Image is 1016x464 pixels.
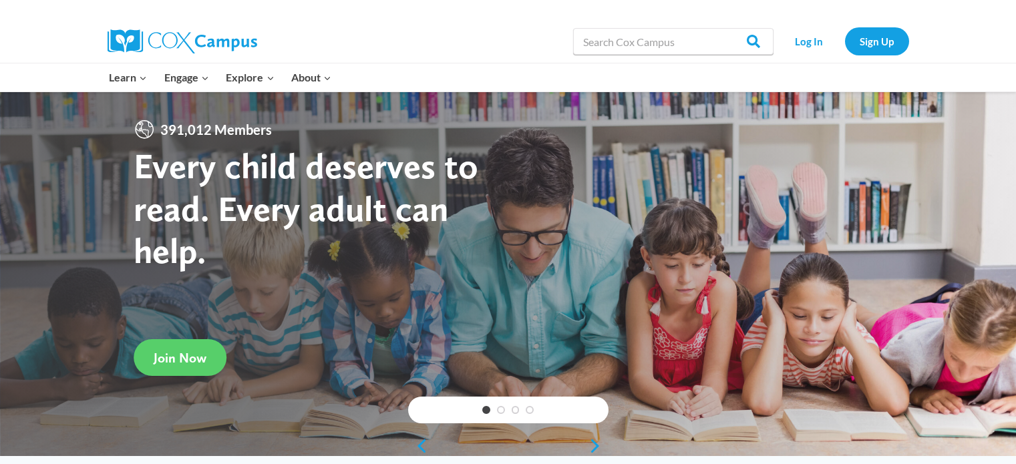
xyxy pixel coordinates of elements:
span: Join Now [154,350,206,366]
span: Engage [164,69,209,86]
span: 391,012 Members [155,119,277,140]
a: 4 [526,406,534,414]
div: content slider buttons [408,433,609,459]
a: Log In [780,27,838,55]
a: Join Now [134,339,226,376]
a: previous [408,438,428,454]
span: About [291,69,331,86]
a: 3 [512,406,520,414]
span: Explore [226,69,274,86]
strong: Every child deserves to read. Every adult can help. [134,144,478,272]
nav: Secondary Navigation [780,27,909,55]
a: next [588,438,609,454]
a: 1 [482,406,490,414]
a: 2 [497,406,505,414]
span: Learn [109,69,147,86]
img: Cox Campus [108,29,257,53]
input: Search Cox Campus [573,28,774,55]
a: Sign Up [845,27,909,55]
nav: Primary Navigation [101,63,340,91]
